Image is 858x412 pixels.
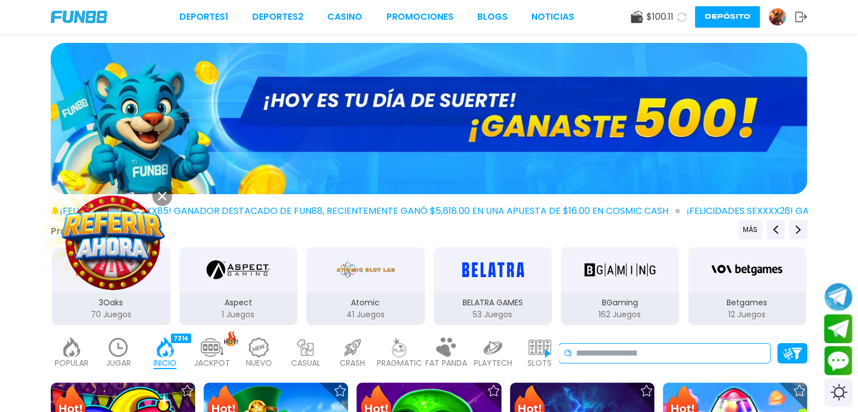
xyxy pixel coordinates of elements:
[767,220,785,239] button: Previous providers
[435,338,457,357] img: fat_panda_light.webp
[341,338,364,357] img: crash_light.webp
[107,338,130,357] img: recent_light.webp
[434,309,552,321] p: 53 Juegos
[201,338,223,357] img: jackpot_light.webp
[377,357,422,369] p: PRAGMATIC
[824,378,852,406] div: Switch theme
[171,334,191,343] div: 7214
[824,282,852,312] button: Join telegram channel
[194,357,230,369] p: JACKPOT
[206,254,270,286] img: Aspect
[302,246,429,326] button: Atomic
[684,246,811,326] button: Betgames
[584,254,655,286] img: BGaming
[179,10,228,24] a: Deportes1
[561,297,679,309] p: BGaming
[529,338,551,357] img: slots_light.webp
[291,357,320,369] p: CASUAL
[482,338,504,357] img: playtech_light.webp
[47,246,175,326] button: 3Oaks
[768,8,795,26] a: Avatar
[477,10,508,24] a: BLOGS
[179,309,298,321] p: 1 Juegos
[153,357,177,369] p: INICIO
[51,43,807,194] img: GANASTE 500
[334,254,397,286] img: Atomic
[527,357,552,369] p: SLOTS
[429,246,557,326] button: BELATRA GAMES
[52,297,170,309] p: 3Oaks
[556,246,684,326] button: BGaming
[62,192,164,293] img: Image Link
[646,10,674,24] span: $ 100.11
[531,10,574,24] a: NOTICIAS
[106,357,131,369] p: JUGAR
[51,225,147,237] button: Proveedores de juego
[769,8,786,25] img: Avatar
[60,204,680,218] span: ¡FELICIDADES ogxxxx85! GANADOR DESTACADO DE FUN88, RECIENTEMENTE GANÓ $5,618.00 EN UNA APUESTA DE...
[386,10,454,24] a: Promociones
[248,338,270,357] img: new_light.webp
[294,338,317,357] img: casual_light.webp
[561,309,679,321] p: 162 Juegos
[711,254,782,286] img: Betgames
[457,254,528,286] img: BELATRA GAMES
[55,357,89,369] p: POPULAR
[51,11,107,23] img: Company Logo
[327,10,362,24] a: CASINO
[252,10,303,24] a: Deportes2
[425,357,467,369] p: FAT PANDA
[688,309,807,321] p: 12 Juegos
[154,338,177,357] img: home_active.webp
[434,297,552,309] p: BELATRA GAMES
[306,297,425,309] p: Atomic
[695,6,760,28] button: Depósito
[738,220,762,239] button: Previous providers
[306,309,425,321] p: 41 Juegos
[175,246,302,326] button: Aspect
[179,297,298,309] p: Aspect
[388,338,411,357] img: pragmatic_light.webp
[246,357,272,369] p: NUEVO
[782,348,802,360] img: Platform Filter
[824,314,852,344] button: Join telegram
[340,357,365,369] p: CRASH
[789,220,807,239] button: Next providers
[824,346,852,375] button: Contact customer service
[224,331,238,346] img: hot
[60,338,83,357] img: popular_light.webp
[688,297,807,309] p: Betgames
[52,309,170,321] p: 70 Juegos
[474,357,512,369] p: PLAYTECH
